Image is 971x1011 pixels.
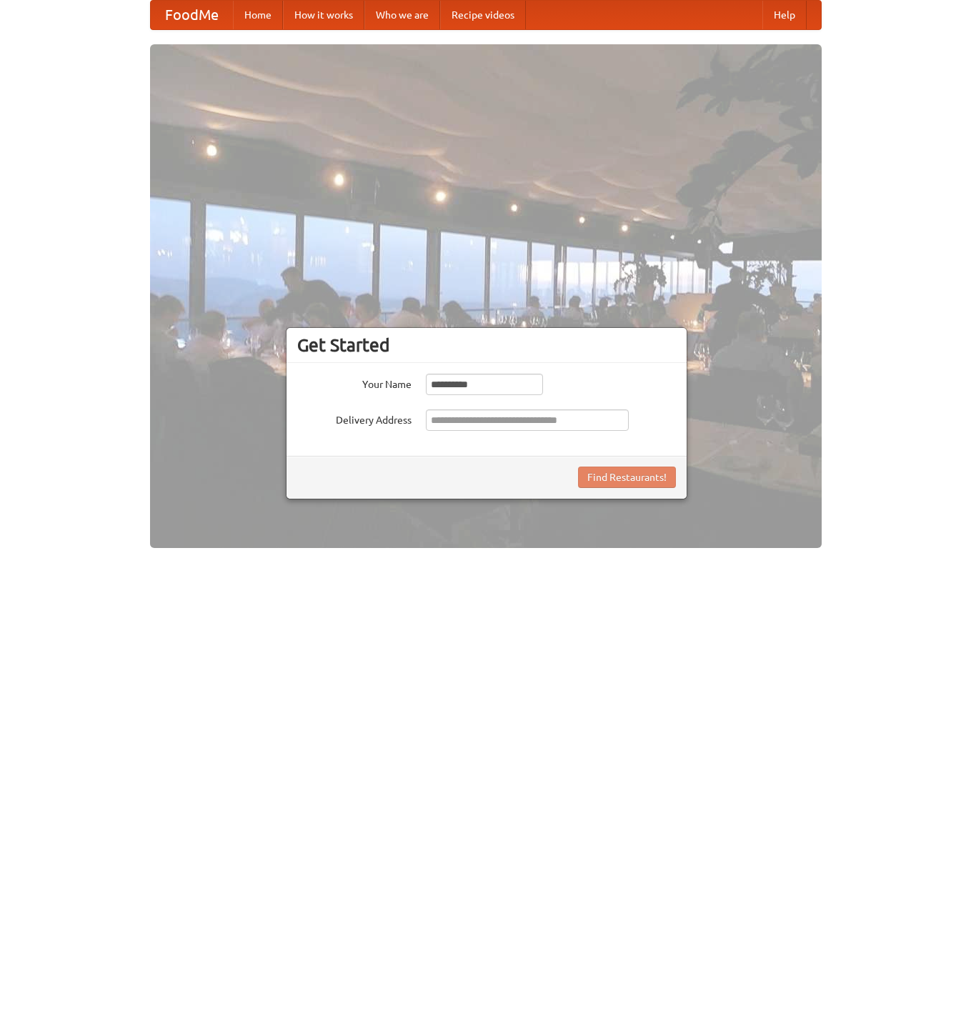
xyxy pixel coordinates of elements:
[283,1,364,29] a: How it works
[578,467,676,488] button: Find Restaurants!
[297,409,412,427] label: Delivery Address
[233,1,283,29] a: Home
[151,1,233,29] a: FoodMe
[762,1,807,29] a: Help
[297,334,676,356] h3: Get Started
[364,1,440,29] a: Who we are
[297,374,412,392] label: Your Name
[440,1,526,29] a: Recipe videos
